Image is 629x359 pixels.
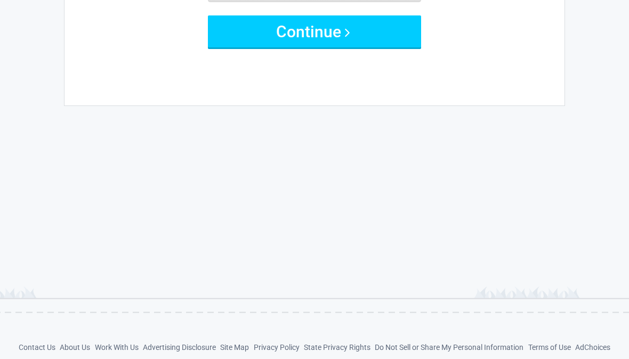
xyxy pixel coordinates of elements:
a: About Us [60,343,90,352]
a: Privacy Policy [254,343,300,352]
a: State Privacy Rights [304,343,370,352]
a: Contact Us [19,343,55,352]
a: Work With Us [95,343,139,352]
a: Site Map [220,343,249,352]
a: Do Not Sell or Share My Personal Information [375,343,523,352]
a: Terms of Use [528,343,571,352]
button: Continue [208,15,421,47]
a: AdChoices [575,343,610,352]
a: Advertising Disclosure [143,343,216,352]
